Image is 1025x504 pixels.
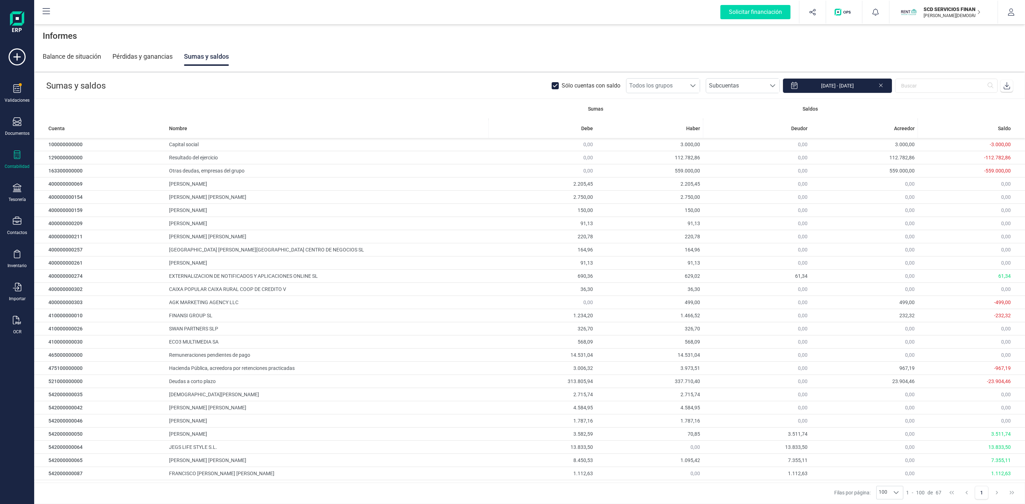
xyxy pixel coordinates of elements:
[184,47,229,66] div: Sumas y saldos
[920,286,1011,293] div: 0,00
[166,349,488,362] td: Remuneraciones pendientes de pago
[936,489,941,496] span: 67
[578,234,593,239] span: 220,78
[166,230,488,243] td: [PERSON_NAME] [PERSON_NAME]
[34,243,166,256] td: 400000000257
[626,79,686,93] span: Todos los grupos
[680,194,700,200] span: 2.750,00
[166,309,488,322] td: FINANSI GROUP SL
[166,441,488,454] td: JEGS LIFE STYLE S.L.
[892,378,915,384] span: 23.904,46
[798,365,808,371] span: 0,00
[706,79,766,93] span: Subcuentas
[920,167,1011,174] div: -559.000,00
[578,207,593,213] span: 150,00
[5,97,30,103] div: Validaciones
[34,428,166,441] td: 542000000050
[680,418,700,424] span: 1.787,16
[905,286,915,292] span: 0,00
[166,296,488,309] td: AGK MARKETING AGENCY LLC
[34,441,166,454] td: 542000000064
[798,207,808,213] span: 0,00
[675,378,700,384] span: 337.710,40
[920,154,1011,161] div: -112.782,86
[680,457,700,463] span: 1.095,42
[573,181,593,187] span: 2.205,45
[675,155,700,160] span: 112.782,86
[166,191,488,204] td: [PERSON_NAME] [PERSON_NAME]
[34,177,166,191] td: 400000000069
[905,181,915,187] span: 0,00
[798,326,808,331] span: 0,00
[975,486,988,499] button: Page 1
[920,299,1011,306] div: -499,00
[899,299,915,305] span: 499,00
[166,217,488,230] td: [PERSON_NAME]
[583,155,593,160] span: 0,00
[895,142,915,147] span: 3.000,00
[905,352,915,358] span: 0,00
[583,299,593,305] span: 0,00
[13,329,21,335] div: OCR
[960,486,973,499] button: Previous Page
[34,25,1025,47] div: Informes
[905,405,915,410] span: 0,00
[798,352,808,358] span: 0,00
[680,392,700,397] span: 2.715,74
[920,246,1011,253] div: 0,00
[166,164,488,177] td: Otras deudas, empresas del grupo
[578,339,593,345] span: 568,09
[798,181,808,187] span: 0,00
[889,168,915,174] span: 559.000,00
[798,234,808,239] span: 0,00
[798,418,808,424] span: 0,00
[920,312,1011,319] div: -232,32
[920,417,1011,424] div: 0,00
[685,273,700,279] span: 629,02
[34,256,166,270] td: 400000000261
[685,207,700,213] span: 150,00
[5,131,30,136] div: Documentos
[920,141,1011,148] div: -3.000,00
[798,168,808,174] span: 0,00
[688,221,700,226] span: 91,13
[688,431,700,437] span: 70,85
[788,457,808,463] span: 7.355,11
[166,322,488,335] td: SWAN PARTNERS SLP
[166,362,488,375] td: Hacienda Pública, acreedora por retenciones practicadas
[798,247,808,253] span: 0,00
[788,431,808,437] span: 3.511,74
[898,1,989,23] button: SCSCD SERVICIOS FINANCIEROS SL[PERSON_NAME][DEMOGRAPHIC_DATA][DEMOGRAPHIC_DATA]
[685,299,700,305] span: 499,00
[34,322,166,335] td: 410000000026
[34,414,166,428] td: 542000000046
[1005,486,1019,499] button: Last Page
[920,404,1011,411] div: 0,00
[166,270,488,283] td: EXTERNALIZACION DE NOTIFICADOS Y APLICACIONES ONLINE SL
[573,194,593,200] span: 2.750,00
[835,9,853,16] img: Logo de OPS
[680,313,700,318] span: 1.466,52
[905,392,915,397] span: 0,00
[920,430,1011,437] div: 3.511,74
[686,125,700,132] span: Haber
[905,194,915,200] span: 0,00
[798,286,808,292] span: 0,00
[166,177,488,191] td: [PERSON_NAME]
[34,191,166,204] td: 400000000154
[583,168,593,174] span: 0,00
[573,365,593,371] span: 3.006,32
[920,365,1011,372] div: -967,19
[685,339,700,345] span: 568,09
[798,339,808,345] span: 0,00
[916,489,925,496] span: 100
[112,47,173,66] div: Pérdidas y ganancias
[48,125,65,132] span: Cuenta
[571,444,593,450] span: 13.833,50
[905,273,915,279] span: 0,00
[166,375,488,388] td: Deudas a corto plazo
[920,444,1011,451] div: 13.833,50
[578,273,593,279] span: 690,36
[568,378,593,384] span: 313.805,94
[166,454,488,467] td: [PERSON_NAME] [PERSON_NAME]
